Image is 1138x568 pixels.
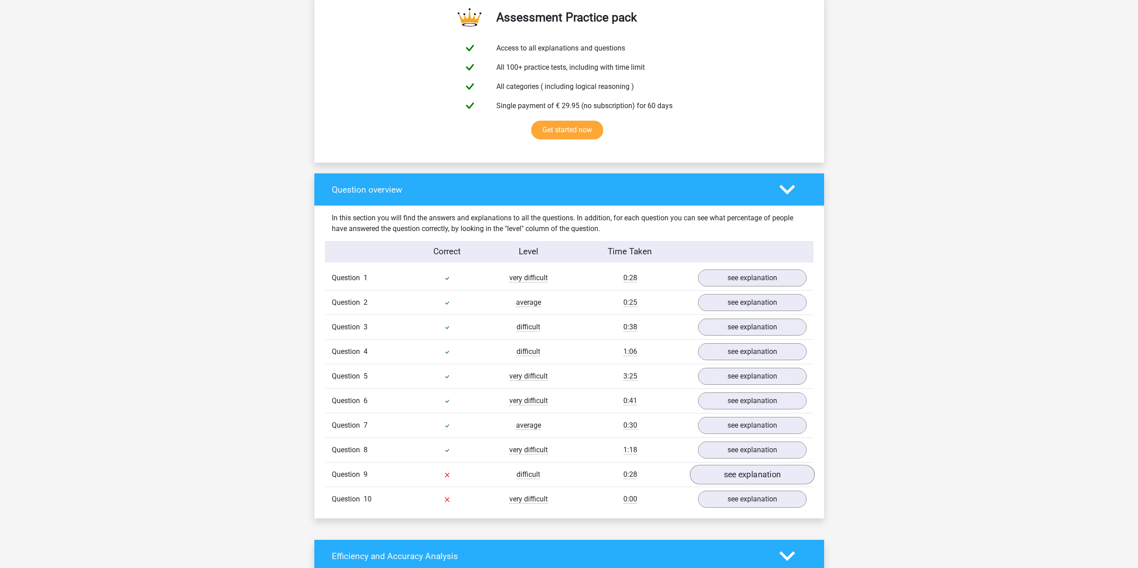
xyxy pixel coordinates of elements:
span: 5 [364,372,368,380]
span: Question [332,469,364,480]
a: see explanation [698,368,807,385]
span: very difficult [509,372,548,381]
span: 1 [364,273,368,282]
span: Question [332,445,364,455]
span: very difficult [509,446,548,454]
span: very difficult [509,273,548,282]
span: very difficult [509,495,548,504]
span: very difficult [509,396,548,405]
a: Get started now [531,121,603,139]
span: difficult [516,323,540,332]
a: see explanation [698,417,807,434]
a: see explanation [698,392,807,409]
span: Question [332,420,364,431]
span: 6 [364,396,368,405]
span: Question [332,494,364,505]
span: 2 [364,298,368,307]
span: 9 [364,470,368,479]
span: 3:25 [623,372,637,381]
span: 0:28 [623,470,637,479]
div: Time Taken [569,245,691,258]
h4: Question overview [332,185,766,195]
a: see explanation [698,269,807,286]
span: difficult [516,347,540,356]
span: 10 [364,495,372,503]
span: 0:30 [623,421,637,430]
span: Question [332,297,364,308]
div: Correct [406,245,488,258]
span: 0:00 [623,495,637,504]
span: Question [332,371,364,382]
div: Level [488,245,569,258]
div: In this section you will find the answers and explanations to all the questions. In addition, for... [325,213,813,234]
span: Question [332,395,364,406]
span: 8 [364,446,368,454]
span: Question [332,273,364,283]
a: see explanation [698,319,807,336]
span: 4 [364,347,368,356]
a: see explanation [698,343,807,360]
span: 0:41 [623,396,637,405]
a: see explanation [698,442,807,459]
span: average [516,421,541,430]
span: 7 [364,421,368,429]
span: 1:18 [623,446,637,454]
a: see explanation [690,465,814,484]
span: average [516,298,541,307]
span: Question [332,346,364,357]
h4: Efficiency and Accuracy Analysis [332,551,766,561]
span: 0:28 [623,273,637,282]
span: Question [332,322,364,332]
span: 0:38 [623,323,637,332]
span: difficult [516,470,540,479]
span: 3 [364,323,368,331]
span: 1:06 [623,347,637,356]
a: see explanation [698,491,807,508]
span: 0:25 [623,298,637,307]
a: see explanation [698,294,807,311]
